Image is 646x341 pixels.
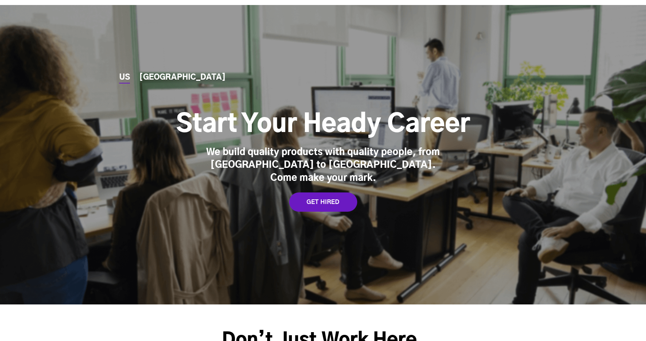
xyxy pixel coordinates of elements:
[176,109,470,140] h1: Start Your Heady Career
[289,192,357,212] a: GET HIRED
[204,146,442,185] div: We build quality products with quality people, from [GEOGRAPHIC_DATA] to [GEOGRAPHIC_DATA]. Come ...
[119,74,130,82] a: US
[139,74,226,82] a: [GEOGRAPHIC_DATA]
